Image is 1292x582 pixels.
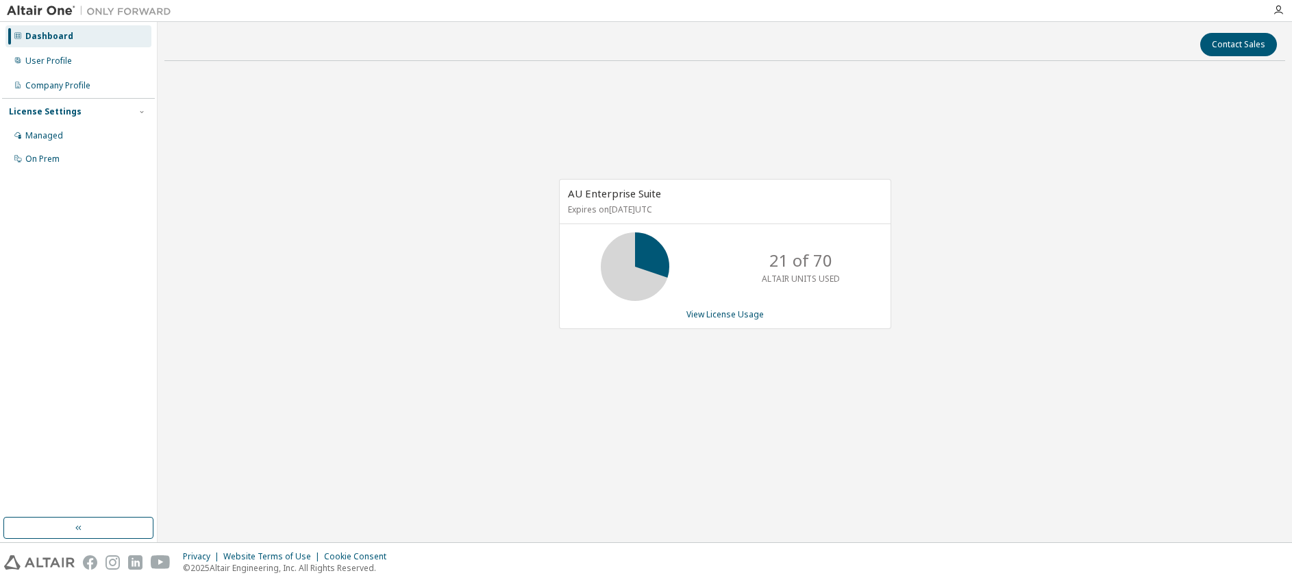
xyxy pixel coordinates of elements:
[183,562,395,574] p: © 2025 Altair Engineering, Inc. All Rights Reserved.
[7,4,178,18] img: Altair One
[686,308,764,320] a: View License Usage
[223,551,324,562] div: Website Terms of Use
[1200,33,1277,56] button: Contact Sales
[25,80,90,91] div: Company Profile
[568,186,661,200] span: AU Enterprise Suite
[25,154,60,165] div: On Prem
[769,249,832,272] p: 21 of 70
[25,130,63,141] div: Managed
[25,31,73,42] div: Dashboard
[9,106,82,117] div: License Settings
[568,204,879,215] p: Expires on [DATE] UTC
[324,551,395,562] div: Cookie Consent
[151,555,171,570] img: youtube.svg
[128,555,142,570] img: linkedin.svg
[4,555,75,570] img: altair_logo.svg
[83,555,97,570] img: facebook.svg
[183,551,223,562] div: Privacy
[25,56,72,66] div: User Profile
[762,273,840,284] p: ALTAIR UNITS USED
[105,555,120,570] img: instagram.svg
